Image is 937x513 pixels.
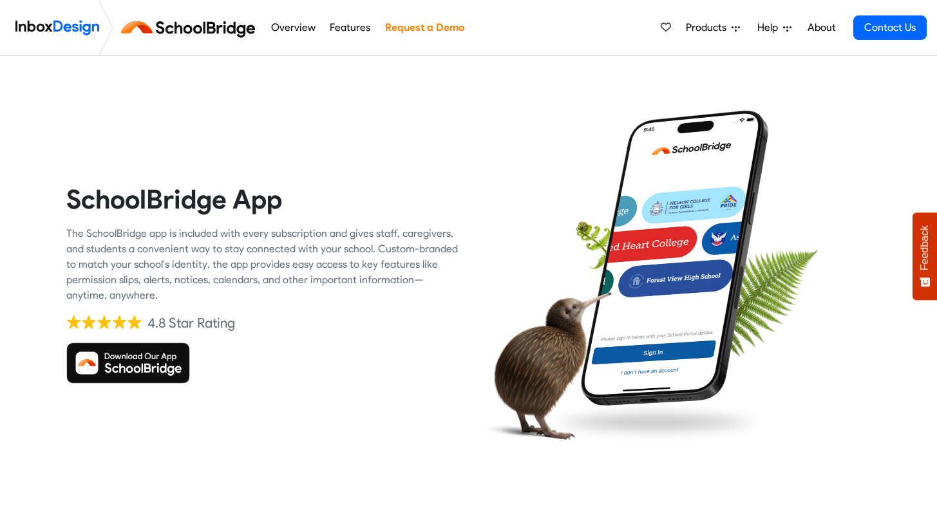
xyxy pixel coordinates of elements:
[118,12,263,43] img: schoolbridge logo
[757,20,783,35] span: Help
[913,212,937,300] button: Feedback - Show survey
[66,183,459,216] heading: SchoolBridge App
[752,15,797,41] a: Help
[478,280,612,451] img: kiwi_bird.png
[686,20,732,35] span: Products
[147,313,235,333] div: 4.8 Star Rating
[571,109,778,407] img: phone.png
[267,15,319,41] a: Overview
[66,226,459,303] div: The SchoolBridge app is included with every subscription and gives staff, caregivers, and student...
[545,398,768,446] img: shadow.png
[919,225,931,270] span: Feedback
[327,15,374,41] a: Features
[681,15,745,41] a: Products
[66,342,190,384] img: Download SchoolBridge App
[381,15,468,41] a: Request a Demo
[804,15,839,41] a: About
[853,15,927,40] a: Contact Us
